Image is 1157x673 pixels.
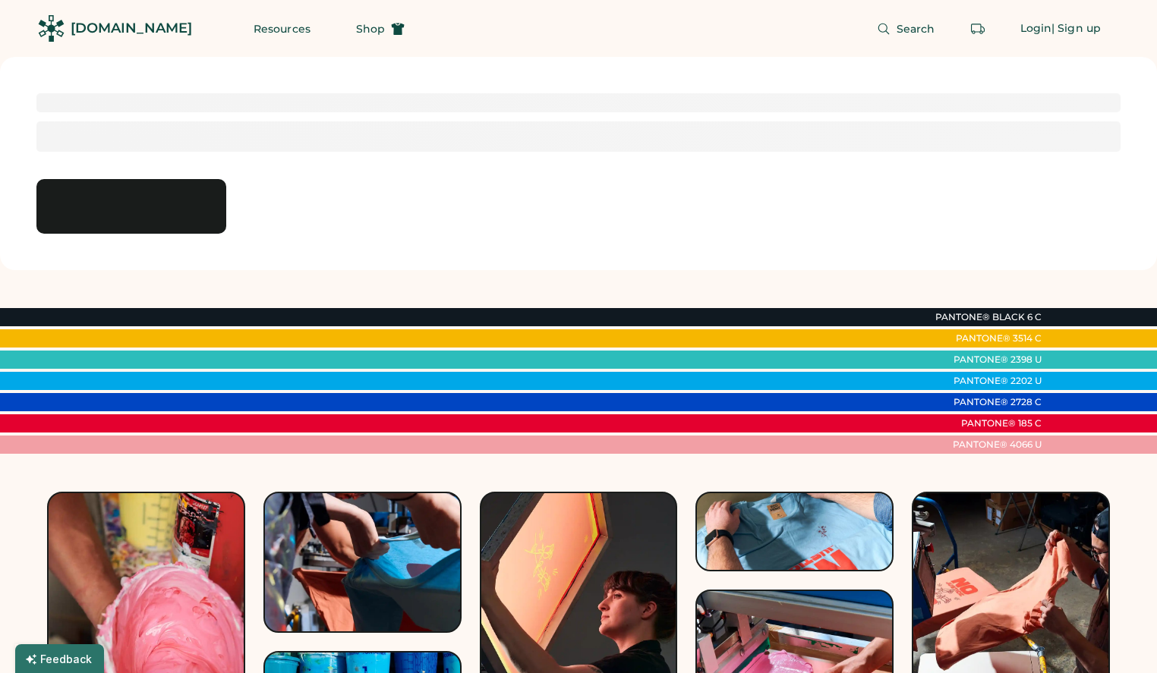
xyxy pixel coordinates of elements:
div: [DOMAIN_NAME] [71,19,192,38]
span: Shop [356,24,385,34]
button: Resources [235,14,329,44]
button: Search [859,14,954,44]
button: Shop [338,14,423,44]
div: | Sign up [1051,21,1101,36]
img: Rendered Logo - Screens [38,15,65,42]
div: Login [1020,21,1052,36]
span: Search [897,24,935,34]
button: Retrieve an order [963,14,993,44]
